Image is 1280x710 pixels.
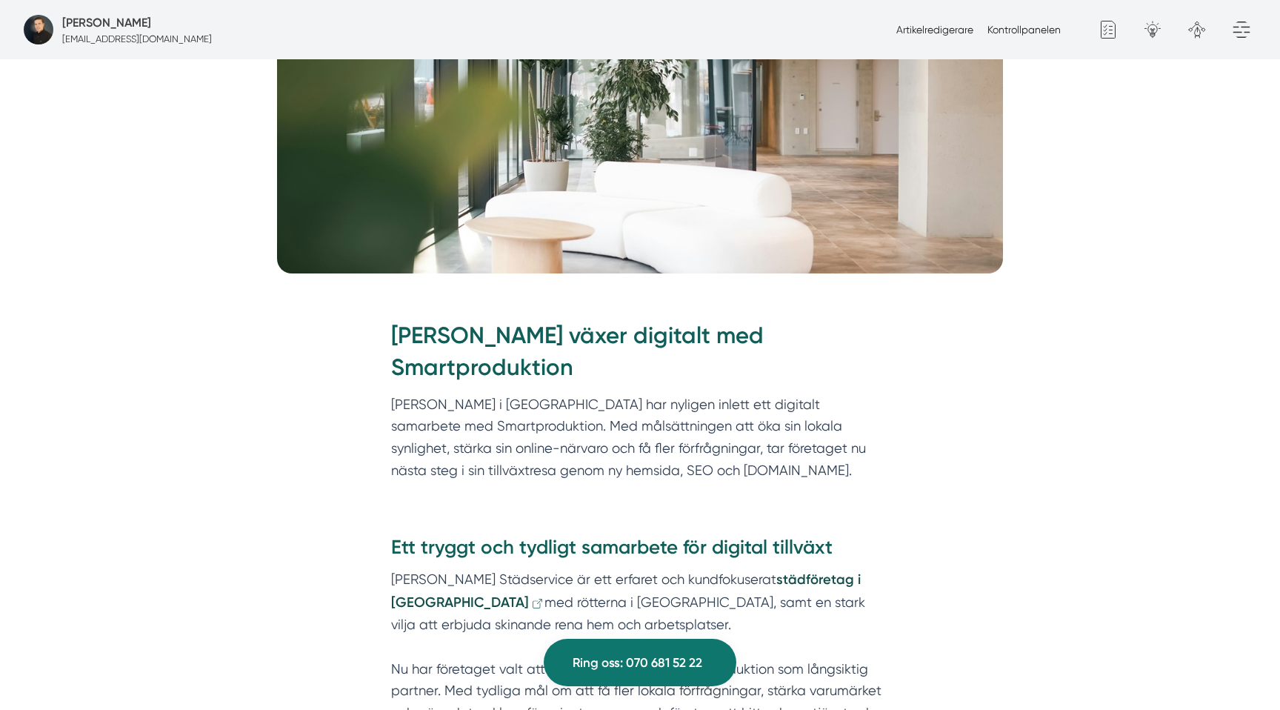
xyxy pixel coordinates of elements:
[896,24,973,36] a: Artikelredigerare
[987,24,1061,36] a: Kontrollpanelen
[573,653,702,673] span: Ring oss: 070 681 52 22
[62,13,151,32] h5: Super Administratör
[391,319,889,394] h2: [PERSON_NAME] växer digitalt med Smartproduktion
[544,639,736,686] a: Ring oss: 070 681 52 22
[391,571,861,610] a: städföretag i [GEOGRAPHIC_DATA]
[391,394,889,482] p: [PERSON_NAME] i [GEOGRAPHIC_DATA] har nyligen inlett ett digitalt samarbete med Smartproduktion. ...
[62,32,212,46] p: [EMAIL_ADDRESS][DOMAIN_NAME]
[391,534,889,568] h3: Ett tryggt och tydligt samarbete för digital tillväxt
[24,15,53,44] img: foretagsbild-pa-smartproduktion-ett-foretag-i-dalarnas-lan-2023.jpg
